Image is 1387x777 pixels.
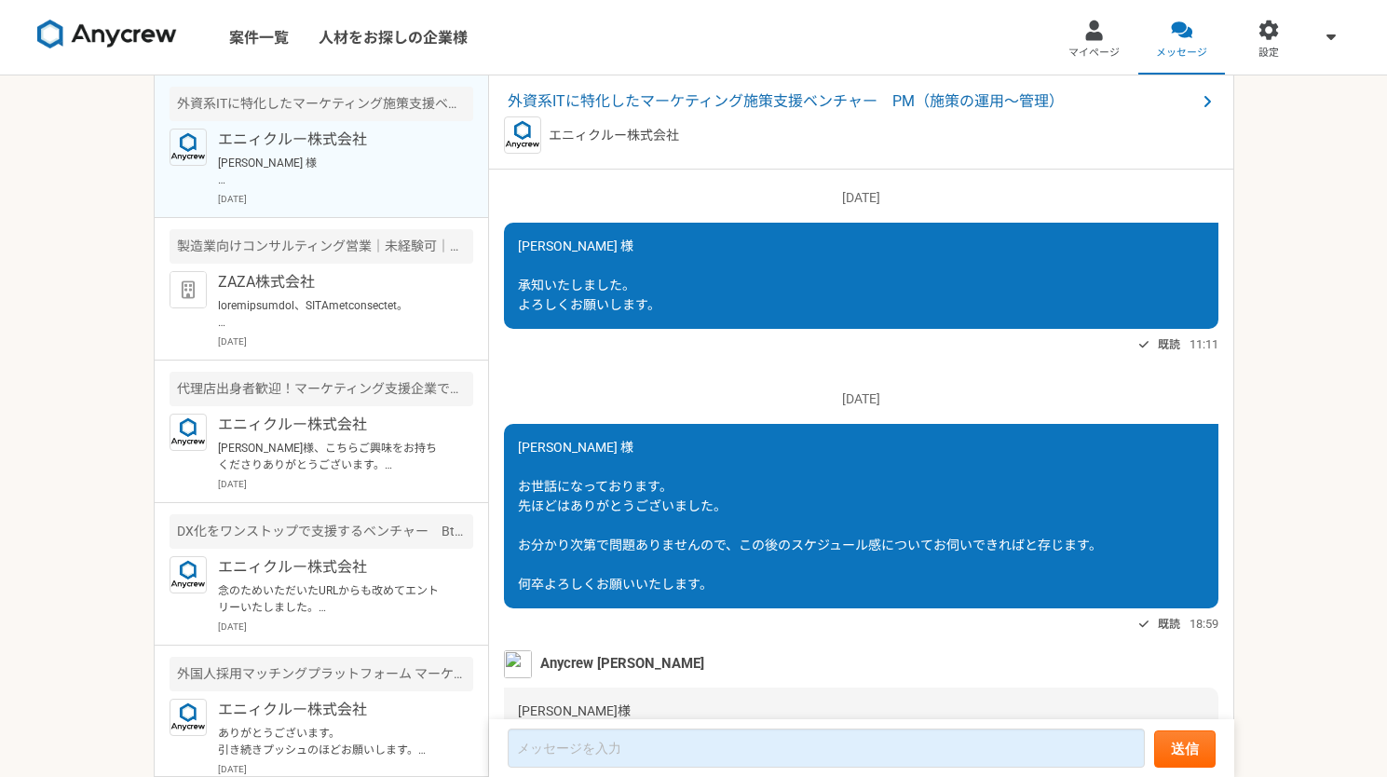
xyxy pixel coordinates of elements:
span: Anycrew [PERSON_NAME] [540,653,704,674]
p: [PERSON_NAME]様、こちらご興味をお持ちくださりありがとうございます。 本件ですが、応募を多数いただいており、よりフィット度の高い方が先に選考に進まれている状況となります。その方の選考... [218,440,448,473]
div: DX化をワンストップで支援するベンチャー BtoBマーケティング戦略立案・実装 [170,514,473,549]
span: [PERSON_NAME] 様 お世話になっております。 先ほどはありがとうございました。 お分かり次第で問題ありませんので、この後のスケジュール感についてお伺いできればと存じます。 何卒よろし... [518,440,1102,592]
p: [DATE] [218,477,473,491]
p: loremipsumdol、SITAmetconsectet。 adipiscin、el・seddoeiusmodtemporincididun。 utlabo、etdol・magnaaL5En... [218,297,448,331]
img: logo_text_blue_01.png [504,116,541,154]
span: 設定 [1258,46,1279,61]
p: ありがとうございます。 引き続きプッシュのほどお願いします。 1点、前回にもお伝えしたところですが、私のキャリアが正確に伝わっているのかどうかが心配です。 LPOに関しては今までから現在までしっ... [218,725,448,758]
span: 11:11 [1190,335,1218,353]
div: 製造業向けコンサルティング営業｜未経験可｜法人営業としてキャリアアップしたい方 [170,229,473,264]
p: [DATE] [218,762,473,776]
div: 代理店出身者歓迎！マーケティング支援企業でのフロント営業兼広告運用担当 [170,372,473,406]
span: [PERSON_NAME] 様 承知いたしました。 よろしくお願いします。 [518,239,660,312]
img: 8DqYSo04kwAAAAASUVORK5CYII= [37,20,177,49]
p: [PERSON_NAME] 様 お世話になっております。 フォーム記入いたしましたのでご確認のほどよろしくお願いします。 また、報酬について承知しました。 こちらもご回答ありがとうございます。 [218,155,448,188]
p: [DATE] [504,389,1218,409]
img: logo_text_blue_01.png [170,556,207,593]
img: %E3%83%95%E3%82%9A%E3%83%AD%E3%83%95%E3%82%A3%E3%83%BC%E3%83%AB%E7%94%BB%E5%83%8F%E3%81%AE%E3%82%... [504,650,532,678]
p: [DATE] [504,188,1218,208]
p: エニィクルー株式会社 [218,414,448,436]
img: default_org_logo-42cde973f59100197ec2c8e796e4974ac8490bb5b08a0eb061ff975e4574aa76.png [170,271,207,308]
p: [DATE] [218,192,473,206]
span: 既読 [1158,613,1180,635]
img: logo_text_blue_01.png [170,699,207,736]
p: 念のためいただいたURLからも改めてエントリーいたしました。 何卒よろしくお願いします。 [218,582,448,616]
img: logo_text_blue_01.png [170,129,207,166]
p: [DATE] [218,620,473,634]
div: 外資系ITに特化したマーケティング施策支援ベンチャー PM（施策の運用〜管理） [170,87,473,121]
p: エニィクルー株式会社 [218,556,448,579]
p: ZAZA株式会社 [218,271,448,293]
span: 外資系ITに特化したマーケティング施策支援ベンチャー PM（施策の運用〜管理） [508,90,1196,113]
p: [DATE] [218,334,473,348]
div: 外国人採用マッチングプラットフォーム マーケティング責任者 [170,657,473,691]
p: エニィクルー株式会社 [218,129,448,151]
img: logo_text_blue_01.png [170,414,207,451]
p: エニィクルー株式会社 [218,699,448,721]
span: マイページ [1068,46,1120,61]
button: 送信 [1154,730,1216,768]
span: メッセージ [1156,46,1207,61]
p: エニィクルー株式会社 [549,126,679,145]
span: 18:59 [1190,615,1218,633]
span: 既読 [1158,334,1180,356]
